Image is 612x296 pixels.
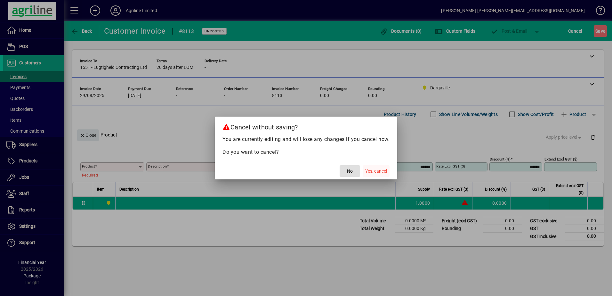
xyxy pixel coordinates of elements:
span: Yes, cancel [365,168,387,175]
p: Do you want to cancel? [222,148,390,156]
h2: Cancel without saving? [215,117,397,135]
button: Yes, cancel [363,165,390,177]
p: You are currently editing and will lose any changes if you cancel now. [222,136,390,143]
span: No [347,168,353,175]
button: No [340,165,360,177]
